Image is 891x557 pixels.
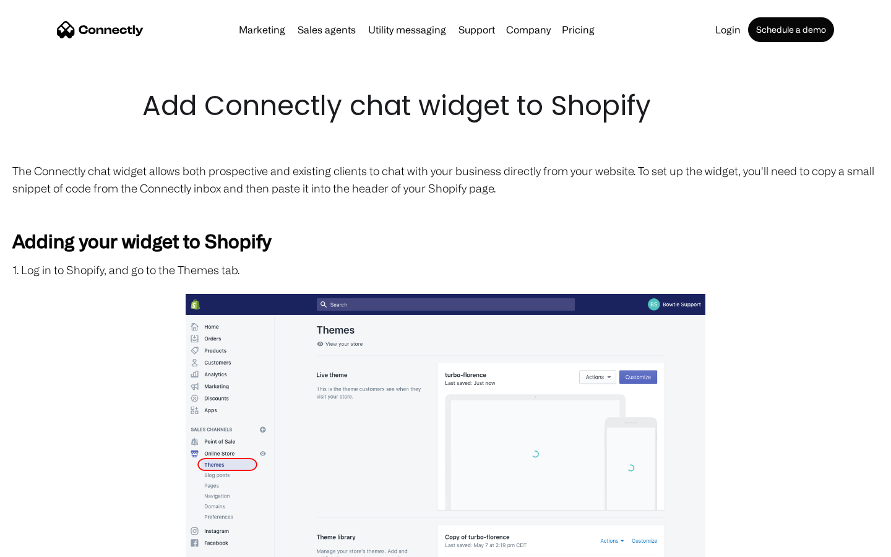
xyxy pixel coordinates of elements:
[12,230,271,251] strong: Adding your widget to Shopify
[363,25,451,35] a: Utility messaging
[12,535,74,553] aside: Language selected: English
[142,87,749,125] h1: Add Connectly chat widget to Shopify
[506,21,551,38] div: Company
[234,25,290,35] a: Marketing
[57,20,144,39] a: home
[710,25,746,35] a: Login
[293,25,361,35] a: Sales agents
[557,25,600,35] a: Pricing
[12,162,879,197] p: The Connectly chat widget allows both prospective and existing clients to chat with your business...
[25,535,74,553] ul: Language list
[502,21,554,38] div: Company
[12,261,879,278] p: 1. Log in to Shopify, and go to the Themes tab.
[454,25,500,35] a: Support
[748,17,834,42] a: Schedule a demo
